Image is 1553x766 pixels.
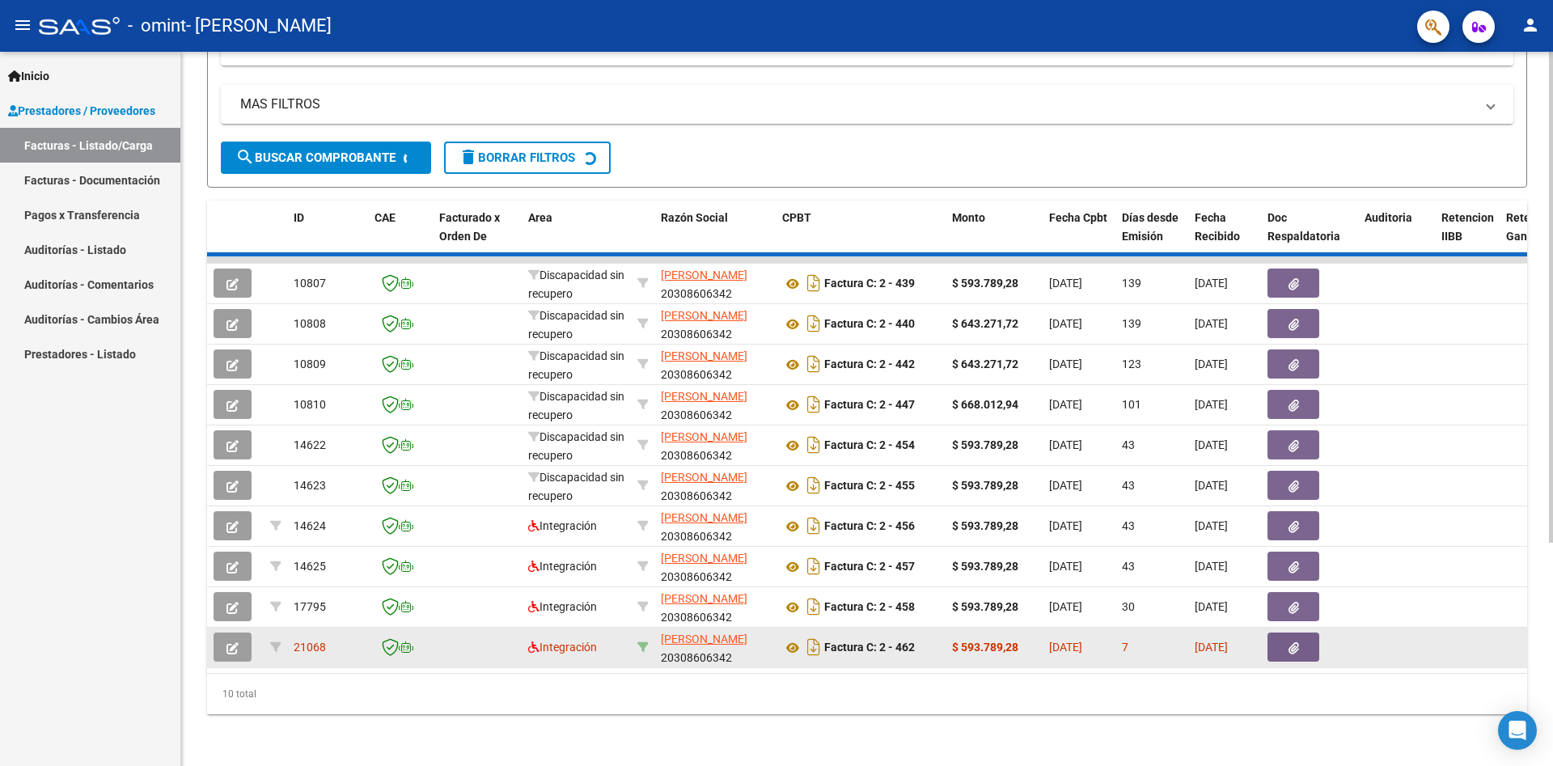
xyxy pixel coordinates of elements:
[952,211,985,224] span: Monto
[1122,277,1141,290] span: 139
[952,519,1018,532] strong: $ 593.789,28
[803,351,824,377] i: Descargar documento
[294,560,326,573] span: 14625
[207,674,1527,714] div: 10 total
[661,269,747,281] span: [PERSON_NAME]
[661,349,747,362] span: [PERSON_NAME]
[433,201,522,272] datatable-header-cell: Facturado x Orden De
[1195,277,1228,290] span: [DATE]
[1049,438,1082,451] span: [DATE]
[528,560,597,573] span: Integración
[1122,211,1179,243] span: Días desde Emisión
[1195,519,1228,532] span: [DATE]
[952,358,1018,370] strong: $ 643.271,72
[661,633,747,645] span: [PERSON_NAME]
[1195,211,1240,243] span: Fecha Recibido
[824,399,915,412] strong: Factura C: 2 - 447
[946,201,1043,272] datatable-header-cell: Monto
[528,471,624,502] span: Discapacidad sin recupero
[1188,201,1261,272] datatable-header-cell: Fecha Recibido
[1195,479,1228,492] span: [DATE]
[776,201,946,272] datatable-header-cell: CPBT
[824,277,915,290] strong: Factura C: 2 - 439
[661,630,769,664] div: 20308606342
[459,147,478,167] mat-icon: delete
[952,398,1018,411] strong: $ 668.012,94
[439,211,500,243] span: Facturado x Orden De
[661,430,747,443] span: [PERSON_NAME]
[803,634,824,660] i: Descargar documento
[294,519,326,532] span: 14624
[1049,479,1082,492] span: [DATE]
[782,211,811,224] span: CPBT
[1049,317,1082,330] span: [DATE]
[1049,600,1082,613] span: [DATE]
[1267,211,1340,243] span: Doc Respaldatoria
[1195,358,1228,370] span: [DATE]
[803,594,824,620] i: Descargar documento
[294,317,326,330] span: 10808
[824,601,915,614] strong: Factura C: 2 - 458
[368,201,433,272] datatable-header-cell: CAE
[1122,317,1141,330] span: 139
[824,641,915,654] strong: Factura C: 2 - 462
[824,439,915,452] strong: Factura C: 2 - 454
[1195,398,1228,411] span: [DATE]
[661,428,769,462] div: 20308606342
[661,309,747,322] span: [PERSON_NAME]
[1365,211,1412,224] span: Auditoria
[235,150,396,165] span: Buscar Comprobante
[661,387,769,421] div: 20308606342
[1122,641,1128,654] span: 7
[1049,560,1082,573] span: [DATE]
[824,480,915,493] strong: Factura C: 2 - 455
[661,211,728,224] span: Razón Social
[1195,600,1228,613] span: [DATE]
[803,553,824,579] i: Descargar documento
[661,471,747,484] span: [PERSON_NAME]
[1261,201,1358,272] datatable-header-cell: Doc Respaldatoria
[824,561,915,573] strong: Factura C: 2 - 457
[294,358,326,370] span: 10809
[952,479,1018,492] strong: $ 593.789,28
[1049,519,1082,532] span: [DATE]
[221,85,1513,124] mat-expansion-panel-header: MAS FILTROS
[661,307,769,341] div: 20308606342
[824,318,915,331] strong: Factura C: 2 - 440
[952,277,1018,290] strong: $ 593.789,28
[803,311,824,336] i: Descargar documento
[522,201,631,272] datatable-header-cell: Area
[1049,398,1082,411] span: [DATE]
[1435,201,1500,272] datatable-header-cell: Retencion IIBB
[1049,211,1107,224] span: Fecha Cpbt
[374,211,396,224] span: CAE
[528,309,624,341] span: Discapacidad sin recupero
[8,102,155,120] span: Prestadores / Proveedores
[1195,560,1228,573] span: [DATE]
[952,438,1018,451] strong: $ 593.789,28
[661,549,769,583] div: 20308606342
[1043,201,1115,272] datatable-header-cell: Fecha Cpbt
[128,8,186,44] span: - omint
[528,519,597,532] span: Integración
[1195,641,1228,654] span: [DATE]
[661,390,747,403] span: [PERSON_NAME]
[661,347,769,381] div: 20308606342
[528,269,624,300] span: Discapacidad sin recupero
[1195,317,1228,330] span: [DATE]
[661,552,747,565] span: [PERSON_NAME]
[294,211,304,224] span: ID
[294,641,326,654] span: 21068
[1441,211,1494,243] span: Retencion IIBB
[459,150,575,165] span: Borrar Filtros
[1122,438,1135,451] span: 43
[528,430,624,462] span: Discapacidad sin recupero
[1122,519,1135,532] span: 43
[952,600,1018,613] strong: $ 593.789,28
[294,277,326,290] span: 10807
[654,201,776,272] datatable-header-cell: Razón Social
[1195,438,1228,451] span: [DATE]
[294,438,326,451] span: 14622
[240,95,1475,113] mat-panel-title: MAS FILTROS
[824,358,915,371] strong: Factura C: 2 - 442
